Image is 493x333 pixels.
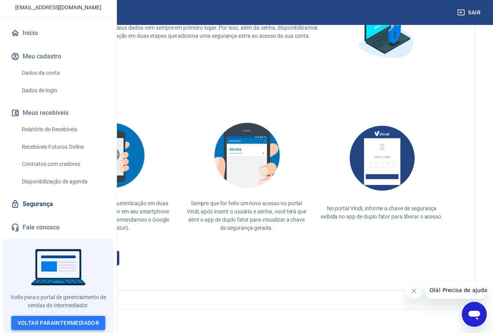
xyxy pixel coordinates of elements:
[19,174,107,190] a: Disponibilização de agenda
[9,219,107,236] a: Fale conosco
[320,204,443,221] p: No portal Vindi, informe a chave de segurança exibida no app de duplo fator para liberar o acesso.
[19,139,107,155] a: Recebíveis Futuros Online
[19,156,107,172] a: Contratos com credores
[425,282,487,299] iframe: Mensagem da empresa
[11,316,106,330] a: Voltar paraIntermediador
[406,283,422,299] iframe: Fechar mensagem
[19,315,474,324] p: 2025 ©
[44,24,322,40] p: Para a Vindi, a segurança dos seus dados vem sempre em primeiro lugar. Por isso, além da senha, d...
[5,5,65,12] span: Olá! Precisa de ajuda?
[343,118,421,198] img: AUbNX1O5CQAAAABJRU5ErkJggg==
[9,48,107,65] button: Meu cadastro
[185,199,308,232] p: Sempre que for feito um novo acesso no portal Vindi, após inserir o usuário e senha, você terá qu...
[19,122,107,137] a: Relatório de Recebíveis
[9,196,107,213] a: Segurança
[19,65,107,81] a: Dados da conta
[9,25,107,42] a: Início
[19,83,107,99] a: Dados de login
[9,104,107,122] button: Meus recebíveis
[456,5,484,20] button: Sair
[44,90,449,99] h4: Como funciona
[462,302,487,327] iframe: Botão para abrir a janela de mensagens
[208,118,286,193] img: explication-mfa3.c449ef126faf1c3e3bb9.png
[15,4,101,12] p: [EMAIL_ADDRESS][DOMAIN_NAME]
